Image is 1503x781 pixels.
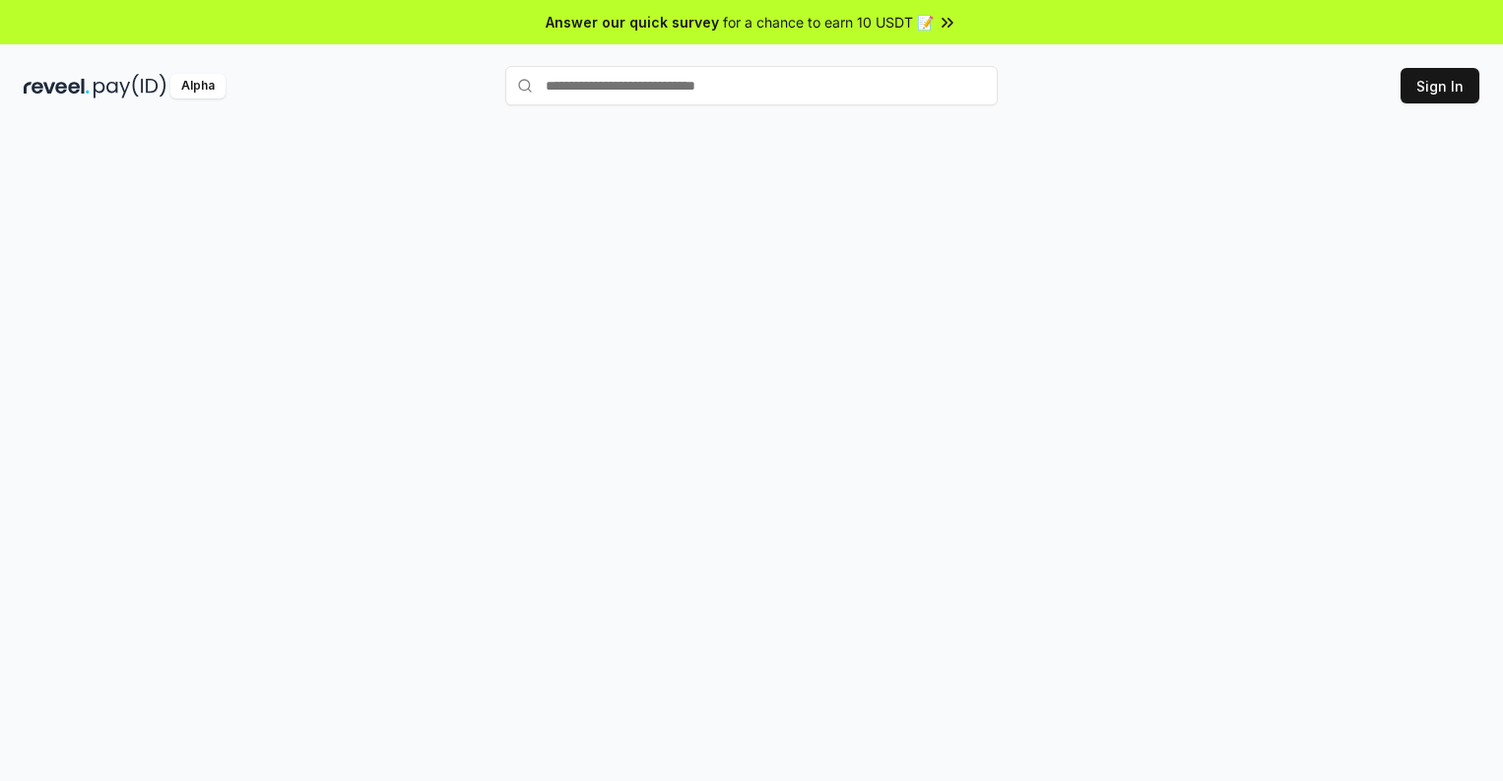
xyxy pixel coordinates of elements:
[723,12,934,33] span: for a chance to earn 10 USDT 📝
[546,12,719,33] span: Answer our quick survey
[94,74,166,98] img: pay_id
[170,74,226,98] div: Alpha
[24,74,90,98] img: reveel_dark
[1401,68,1479,103] button: Sign In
